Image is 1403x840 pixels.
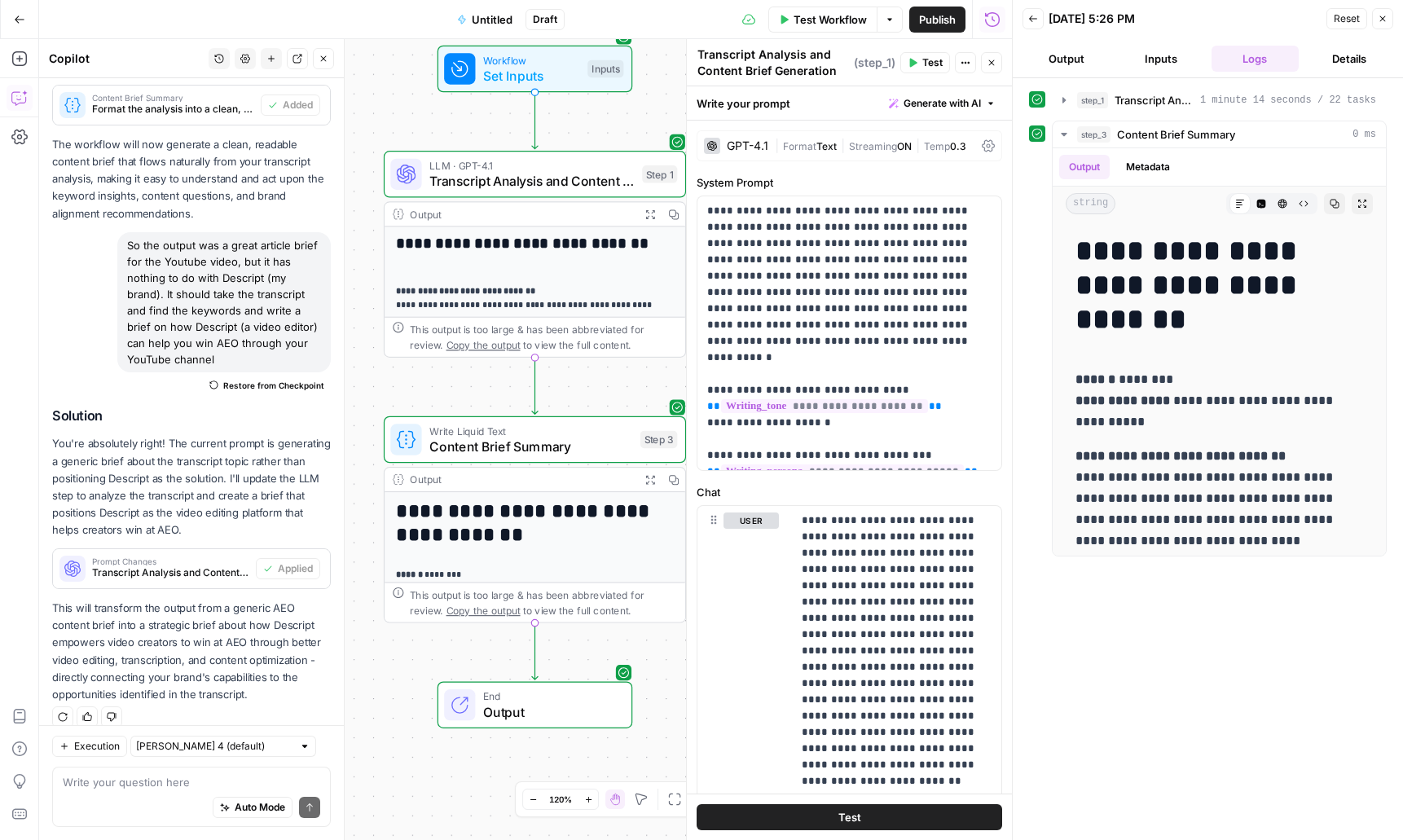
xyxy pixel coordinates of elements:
span: Test [922,55,943,70]
span: Untitled [472,11,512,28]
textarea: Transcript Analysis and Content Brief Generation [697,46,850,79]
span: Content Brief Summary [429,437,632,456]
button: Untitled [447,7,522,33]
span: Transcript Analysis and Content Brief Generation [1115,92,1194,108]
div: GPT-4.1 [727,140,768,152]
g: Edge from step_1 to step_3 [532,358,538,414]
span: 0.3 [950,140,966,152]
div: So the output was a great article brief for the Youtube video, but it has nothing to do with Desc... [117,232,331,372]
input: Claude Sonnet 4 (default) [136,738,292,754]
span: Transcript Analysis and Content Brief Generation [429,171,634,191]
button: Execution [52,736,127,757]
span: Write Liquid Text [429,423,632,438]
span: Publish [919,11,956,28]
button: Test [900,52,950,73]
p: You're absolutely right! The current prompt is generating a generic brief about the transcript to... [52,435,331,539]
span: step_1 [1077,92,1108,108]
div: Write your prompt [687,86,1012,120]
span: ON [897,140,912,152]
div: This output is too large & has been abbreviated for review. to view the full content. [410,322,677,353]
p: The workflow will now generate a clean, readable content brief that flows naturally from your tra... [52,136,331,222]
div: EndOutput [384,681,686,728]
g: Edge from step_3 to end [532,623,538,679]
button: 0 ms [1053,121,1386,147]
button: Output [1059,155,1110,179]
span: Set Inputs [483,66,580,86]
button: Output [1023,46,1111,72]
button: Publish [909,7,965,33]
div: Output [410,206,632,222]
span: Test Workflow [794,11,867,28]
span: Auto Mode [235,800,285,815]
span: Text [816,140,837,152]
span: | [912,137,924,153]
button: user [723,512,779,529]
button: Test Workflow [768,7,877,33]
button: Reset [1326,8,1367,29]
div: Output [410,472,632,487]
span: Copy the output [446,605,521,616]
span: | [775,137,783,153]
button: Inputs [1117,46,1205,72]
span: step_3 [1077,126,1111,143]
div: Step 3 [640,431,678,449]
button: Auto Mode [213,797,292,818]
div: Inputs [587,60,623,78]
span: Workflow [483,52,580,68]
label: Chat [697,484,1002,500]
span: End [483,688,616,704]
button: Applied [256,558,320,579]
span: Transcript Analysis and Content Brief Generation (step_1) [92,565,249,580]
span: Added [283,98,313,112]
span: Restore from Checkpoint [223,379,324,392]
button: Details [1305,46,1393,72]
span: Format [783,140,816,152]
h2: Solution [52,408,331,424]
span: Format the analysis into a clean, readable content brief [92,102,254,117]
span: Output [483,702,616,722]
div: This output is too large & has been abbreviated for review. to view the full content. [410,587,677,618]
button: Generate with AI [882,93,1002,114]
button: Test [697,804,1002,830]
button: Added [261,95,320,116]
span: Test [838,809,861,825]
div: Copilot [49,51,204,67]
span: Generate with AI [904,96,981,111]
span: Reset [1334,11,1360,26]
span: Streaming [849,140,897,152]
span: 120% [549,793,572,806]
button: Metadata [1116,155,1180,179]
button: Logs [1212,46,1300,72]
span: 1 minute 14 seconds / 22 tasks [1200,93,1376,108]
span: Execution [74,739,120,754]
div: 0 ms [1053,148,1386,556]
span: LLM · GPT-4.1 [429,157,634,173]
span: 0 ms [1352,127,1376,142]
div: LLM · GPT-4.1Transcript Analysis and Content Brief GenerationStep 1Output**** **** **** **** ****... [384,151,686,358]
g: Edge from start to step_1 [532,92,538,148]
span: Temp [924,140,950,152]
span: Content Brief Summary [92,94,254,102]
button: 1 minute 14 seconds / 22 tasks [1053,87,1386,113]
button: Restore from Checkpoint [203,376,331,395]
div: WorkflowSet InputsInputs [384,46,686,92]
span: | [837,137,849,153]
span: Applied [278,561,313,576]
span: Content Brief Summary [1117,126,1235,143]
div: Step 1 [642,165,677,183]
span: Copy the output [446,339,521,350]
p: This will transform the output from a generic AEO content brief into a strategic brief about how ... [52,600,331,703]
span: Prompt Changes [92,557,249,565]
label: System Prompt [697,174,1002,191]
span: ( step_1 ) [854,55,895,71]
span: Draft [533,12,557,27]
span: string [1066,193,1115,214]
